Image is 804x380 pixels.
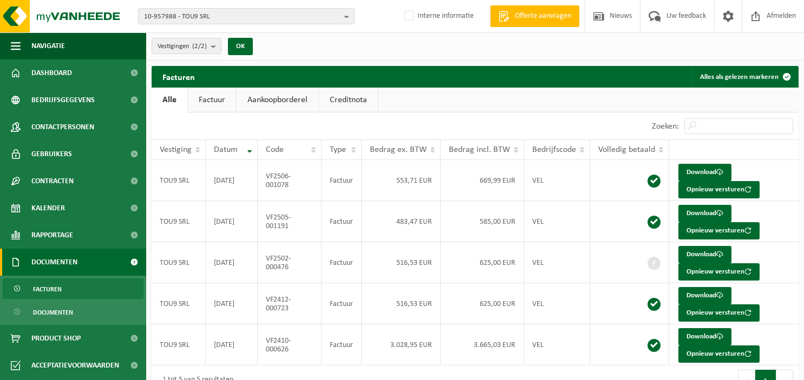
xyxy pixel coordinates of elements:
td: 625,00 EUR [441,242,524,283]
span: Bedrag ex. BTW [370,145,427,154]
td: VEL [524,283,590,324]
td: 3.028,95 EUR [362,324,441,365]
span: Bedrijfscode [532,145,576,154]
button: Opnieuw versturen [678,345,760,363]
button: Vestigingen(2/2) [152,38,221,54]
label: Interne informatie [402,8,474,24]
span: Contracten [31,168,74,195]
span: Documenten [33,302,73,323]
td: VEL [524,324,590,365]
a: Factuur [188,88,236,112]
span: Type [330,145,346,154]
td: VF2502-000476 [258,242,322,283]
td: 516,53 EUR [362,242,441,283]
button: Opnieuw versturen [678,222,760,239]
span: Volledig betaald [598,145,655,154]
a: Alle [152,88,187,112]
span: Vestigingen [158,38,207,55]
td: 3.665,03 EUR [441,324,524,365]
span: Bedrijfsgegevens [31,86,95,114]
td: 553,71 EUR [362,160,441,201]
span: Product Shop [31,325,81,352]
count: (2/2) [192,43,207,50]
h2: Facturen [152,66,206,87]
td: VF2410-000626 [258,324,322,365]
td: Factuur [322,201,362,242]
a: Facturen [3,278,143,299]
td: TOU9 SRL [152,160,206,201]
td: TOU9 SRL [152,283,206,324]
button: Alles als gelezen markeren [691,66,798,88]
span: Rapportage [31,222,73,249]
span: Offerte aanvragen [512,11,574,22]
td: 516,53 EUR [362,283,441,324]
span: Acceptatievoorwaarden [31,352,119,379]
td: Factuur [322,160,362,201]
span: Vestiging [160,145,192,154]
td: [DATE] [206,283,258,324]
button: Opnieuw versturen [678,181,760,198]
span: Kalender [31,195,65,222]
td: TOU9 SRL [152,201,206,242]
button: OK [228,38,253,55]
td: VEL [524,242,590,283]
span: Documenten [31,249,77,276]
td: VEL [524,160,590,201]
td: VF2506-001078 [258,160,322,201]
a: Download [678,205,731,222]
span: Gebruikers [31,141,72,168]
button: 10-957988 - TOU9 SRL [138,8,355,24]
a: Creditnota [319,88,378,112]
td: [DATE] [206,242,258,283]
td: 585,00 EUR [441,201,524,242]
td: TOU9 SRL [152,324,206,365]
span: Facturen [33,279,62,299]
td: VF2412-000723 [258,283,322,324]
td: 669,99 EUR [441,160,524,201]
label: Zoeken: [652,122,679,131]
span: Dashboard [31,59,72,86]
button: Opnieuw versturen [678,263,760,281]
td: [DATE] [206,324,258,365]
td: VF2505-001191 [258,201,322,242]
td: TOU9 SRL [152,242,206,283]
span: Datum [214,145,238,154]
td: Factuur [322,324,362,365]
a: Offerte aanvragen [490,5,579,27]
td: [DATE] [206,160,258,201]
td: Factuur [322,242,362,283]
button: Opnieuw versturen [678,304,760,322]
td: 625,00 EUR [441,283,524,324]
td: 483,47 EUR [362,201,441,242]
span: Contactpersonen [31,114,94,141]
a: Download [678,164,731,181]
td: VEL [524,201,590,242]
span: Bedrag incl. BTW [449,145,510,154]
a: Download [678,328,731,345]
td: [DATE] [206,201,258,242]
span: Code [266,145,284,154]
a: Download [678,246,731,263]
a: Documenten [3,302,143,322]
a: Download [678,287,731,304]
td: Factuur [322,283,362,324]
span: 10-957988 - TOU9 SRL [144,9,340,25]
a: Aankoopborderel [237,88,318,112]
span: Navigatie [31,32,65,59]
